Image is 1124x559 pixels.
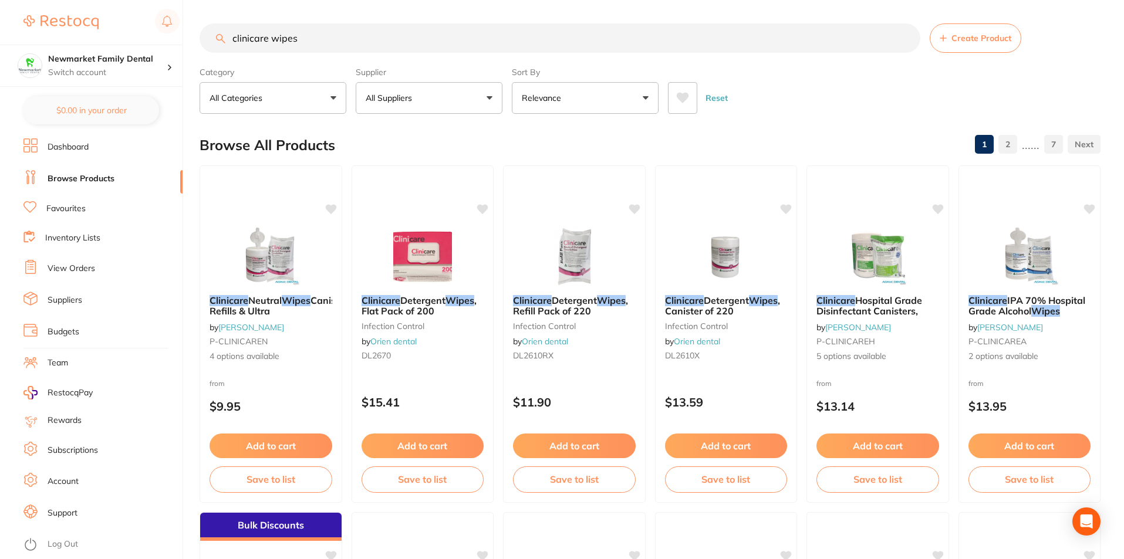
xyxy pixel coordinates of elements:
p: $13.59 [665,395,788,409]
button: $0.00 in your order [23,96,159,124]
img: Clinicare IPA 70% Hospital Grade Alcohol Wipes [991,227,1068,286]
span: IPA 70% Hospital Grade Alcohol [968,294,1085,317]
span: 5 options available [816,351,939,362]
span: Neutral [248,294,282,306]
a: Support [48,507,77,519]
a: 7 [1044,133,1063,156]
a: 2 [998,133,1017,156]
em: Wipes [282,294,310,306]
img: Clinicare Neutral Wipes Canisters, Refills & Ultra [232,227,309,286]
b: Clinicare Neutral Wipes Canisters, Refills & Ultra [210,295,332,317]
em: Clinicare [816,294,855,306]
span: 4 options available [210,351,332,362]
em: Wipes [1031,305,1060,317]
span: from [816,379,832,388]
p: $13.14 [816,399,939,413]
button: Save to list [665,466,788,492]
b: Clinicare IPA 70% Hospital Grade Alcohol Wipes [968,295,1091,317]
span: by [362,336,417,347]
span: Hospital Grade Disinfectant Canisters, [816,294,922,317]
button: Reset [702,82,731,114]
p: All Categories [210,92,267,104]
button: All Categories [200,82,346,114]
p: $9.95 [210,399,332,413]
p: All Suppliers [366,92,417,104]
button: Save to list [210,466,332,492]
em: Clinicare [210,294,248,306]
h2: Browse All Products [200,137,335,154]
span: , Refill Pack of 220 [513,294,628,317]
button: Relevance [512,82,659,114]
span: DL2610RX [513,350,553,361]
img: Restocq Logo [23,15,99,29]
img: Newmarket Family Dental [18,54,42,77]
a: Team [48,357,68,369]
button: Log Out [23,536,179,554]
em: Wipes [597,294,626,306]
p: $15.41 [362,395,484,409]
small: infection control [513,321,636,331]
span: , Canister of 220 [665,294,780,317]
a: Orien dental [522,336,568,347]
a: Suppliers [48,294,82,306]
span: 2 options available [968,351,1091,362]
a: [PERSON_NAME] [977,322,1043,333]
button: Add to cart [968,433,1091,458]
a: Favourites [46,203,86,215]
label: Sort By [512,67,659,77]
em: Clinicare [665,294,704,306]
a: View Orders [48,263,95,275]
span: by [816,322,891,333]
a: Orien dental [674,336,720,347]
a: Inventory Lists [45,232,100,244]
button: Add to cart [816,433,939,458]
em: Wipes [749,294,778,306]
button: Add to cart [362,433,484,458]
p: $11.90 [513,395,636,409]
b: Clinicare Hospital Grade Disinfectant Canisters, [816,295,939,317]
small: infection control [362,321,484,331]
span: P-CLINICAREH [816,336,875,347]
a: [PERSON_NAME] [825,322,891,333]
span: Detergent [552,294,597,306]
img: Clinicare Detergent Wipes, Canister of 220 [688,227,764,286]
b: Clinicare Detergent Wipes, Canister of 220 [665,295,788,317]
a: Orien dental [370,336,417,347]
a: Dashboard [48,141,89,153]
span: by [665,336,720,347]
h4: Newmarket Family Dental [48,53,167,65]
button: Save to list [816,466,939,492]
p: Switch account [48,67,167,79]
p: $13.95 [968,399,1091,413]
b: Clinicare Detergent Wipes, Refill Pack of 220 [513,295,636,317]
a: Subscriptions [48,445,98,456]
a: 1 [975,133,994,156]
span: by [210,322,284,333]
span: P-CLINICAREA [968,336,1027,347]
a: Budgets [48,326,79,338]
button: Create Product [930,23,1021,53]
b: Clinicare Detergent Wipes, Flat Pack of 200 [362,295,484,317]
div: Bulk Discounts [200,513,342,541]
button: Add to cart [513,433,636,458]
button: Add to cart [665,433,788,458]
span: DL2670 [362,350,391,361]
button: Add to cart [210,433,332,458]
em: Clinicare [362,294,400,306]
button: Save to list [362,466,484,492]
span: Detergent [400,294,445,306]
a: Restocq Logo [23,9,99,36]
a: RestocqPay [23,386,93,399]
span: Detergent [704,294,749,306]
img: RestocqPay [23,386,38,399]
button: Save to list [968,466,1091,492]
img: Clinicare Hospital Grade Disinfectant Canisters, [839,227,916,286]
span: Canisters, Refills & Ultra [210,294,355,317]
button: Save to list [513,466,636,492]
span: P-CLINICAREN [210,336,268,347]
p: ...... [1022,138,1039,151]
span: DL2610X [665,350,700,361]
span: from [968,379,984,388]
em: Clinicare [968,294,1007,306]
span: by [513,336,568,347]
